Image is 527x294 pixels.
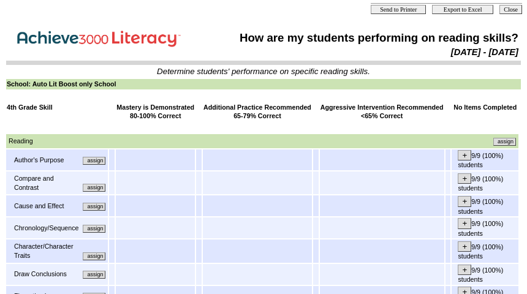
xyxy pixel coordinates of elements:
[203,102,312,121] td: Additional Practice Recommended 65-79% Correct
[458,241,471,252] input: +
[13,155,79,165] td: Author's Purpose
[452,102,518,121] td: No Items Completed
[452,264,518,285] td: 9/9 (100%) students
[371,5,426,14] input: Send to Printer
[432,5,493,14] input: Export to Excel
[458,218,471,228] input: +
[13,223,79,233] td: Chronology/Sequence
[452,195,518,216] td: 9/9 (100%) students
[458,173,471,184] input: +
[452,239,518,262] td: 9/9 (100%) students
[452,217,518,238] td: 9/9 (100%) students
[83,203,105,211] input: Assign additional materials that assess this skill.
[6,102,108,121] td: 4th Grade Skill
[9,24,192,50] img: Achieve3000 Reports Logo
[458,150,471,160] input: +
[458,265,471,275] input: +
[212,47,519,58] td: [DATE] - [DATE]
[452,149,518,170] td: 9/9 (100%) students
[116,102,195,121] td: Mastery is Demonstrated 80-100% Correct
[8,136,261,146] td: Reading
[83,252,105,260] input: Assign additional materials that assess this skill.
[83,271,105,279] input: Assign additional materials that assess this skill.
[7,67,520,76] td: Determine students' performance on specific reading skills.
[13,269,75,279] td: Draw Conclusions
[13,201,79,211] td: Cause and Effect
[13,173,79,192] td: Compare and Contrast
[83,184,105,192] input: Assign additional materials that assess this skill.
[83,225,105,233] input: Assign additional materials that assess this skill.
[13,241,79,260] td: Character/Character Traits
[493,138,516,146] input: Assign additional materials that assess this skill.
[458,196,471,206] input: +
[452,171,518,194] td: 9/9 (100%) students
[499,5,522,14] input: Close
[83,157,105,165] input: Assign additional materials that assess this skill.
[320,102,444,121] td: Aggressive Intervention Recommended <65% Correct
[212,31,519,45] td: How are my students performing on reading skills?
[6,79,521,89] td: School: Auto Lit Boost only School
